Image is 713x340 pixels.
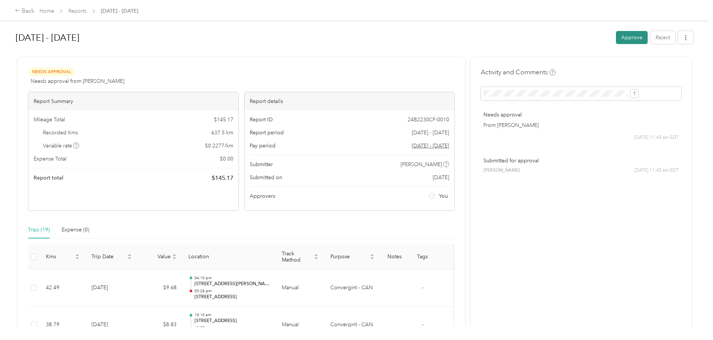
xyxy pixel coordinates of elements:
[634,167,679,174] span: [DATE] 11:45 am EDT
[370,256,374,261] span: caret-down
[250,116,273,124] span: Report ID
[172,256,177,261] span: caret-down
[483,111,679,119] p: Needs approval
[34,174,63,182] span: Report total
[330,253,368,260] span: Purpose
[194,294,270,300] p: [STREET_ADDRESS]
[314,253,318,257] span: caret-up
[408,244,436,269] th: Tags
[91,253,126,260] span: Trip Date
[40,244,85,269] th: Kms
[408,116,449,124] span: 24B2230CF-0010
[34,116,65,124] span: Mileage Total
[172,253,177,257] span: caret-up
[28,226,50,234] div: Trips (19)
[412,129,449,137] span: [DATE] - [DATE]
[138,269,183,307] td: $9.68
[250,192,275,200] span: Approvers
[194,325,270,331] p: 10:57 am
[138,244,183,269] th: Value
[282,250,312,263] span: Track Method
[194,312,270,318] p: 10:10 am
[194,275,270,281] p: 04:10 pm
[127,253,132,257] span: caret-up
[401,160,442,168] span: [PERSON_NAME]
[433,174,449,181] span: [DATE]
[31,77,124,85] span: Needs approval from [PERSON_NAME]
[422,321,423,328] span: -
[483,121,679,129] p: From [PERSON_NAME]
[483,157,679,165] p: Submitted for approval
[380,244,408,269] th: Notes
[250,142,275,150] span: Pay period
[85,269,138,307] td: [DATE]
[616,31,648,44] button: Approve
[211,129,233,137] span: 637.5 km
[144,253,171,260] span: Value
[276,244,324,269] th: Track Method
[75,253,80,257] span: caret-up
[250,129,284,137] span: Report period
[634,134,679,141] span: [DATE] 11:45 am EDT
[481,68,555,77] h4: Activity and Comments
[43,129,78,137] span: Recorded Kms
[62,226,89,234] div: Expense (0)
[412,142,449,150] span: Go to pay period
[75,256,80,261] span: caret-down
[220,155,233,163] span: $ 0.00
[250,174,282,181] span: Submitted on
[245,92,455,110] div: Report details
[28,92,239,110] div: Report Summary
[194,281,270,287] p: [STREET_ADDRESS][PERSON_NAME]
[212,174,233,183] span: $ 145.17
[650,31,675,44] button: Reject
[40,8,54,14] a: Home
[439,192,448,200] span: You
[46,253,74,260] span: Kms
[68,8,87,14] a: Reports
[127,256,132,261] span: caret-down
[205,142,233,150] span: $ 0.2277 / km
[194,288,270,294] p: 05:28 pm
[314,256,318,261] span: caret-down
[16,29,611,47] h1: Sep 1 - 30, 2025
[276,269,324,307] td: Manual
[40,269,85,307] td: 42.49
[483,167,520,174] span: [PERSON_NAME]
[324,269,380,307] td: Convergint - CAN
[194,318,270,324] p: [STREET_ADDRESS]
[370,253,374,257] span: caret-up
[28,68,75,76] span: Needs Approval
[422,284,423,291] span: -
[183,244,276,269] th: Location
[15,7,34,16] div: Back
[101,7,138,15] span: [DATE] - [DATE]
[34,155,66,163] span: Expense Total
[43,142,80,150] span: Variable rate
[214,116,233,124] span: $ 145.17
[671,298,713,340] iframe: Everlance-gr Chat Button Frame
[324,244,380,269] th: Purpose
[250,160,273,168] span: Submitter
[85,244,138,269] th: Trip Date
